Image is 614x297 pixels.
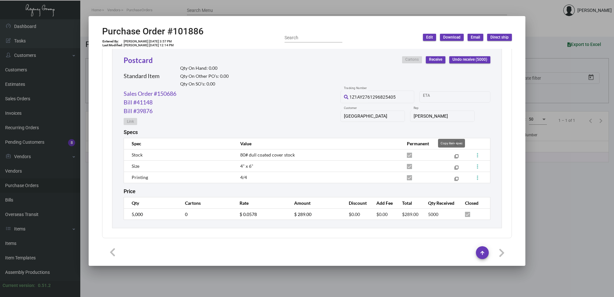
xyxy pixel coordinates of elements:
[132,175,148,180] span: Printing
[400,138,444,149] th: Permanent
[342,197,370,209] th: Discount
[468,34,483,41] button: Email
[132,163,139,169] span: Size
[426,35,433,40] span: Edit
[396,197,421,209] th: Total
[234,138,400,149] th: Value
[124,73,160,80] h2: Standard Item
[402,56,422,63] button: Cartons
[124,107,153,115] a: Bill #39876
[454,178,459,182] mat-icon: filter_none
[124,138,234,149] th: Spec
[452,57,487,62] span: Undo receive (5000)
[124,188,136,194] h2: Price
[127,119,134,124] span: Link
[405,57,419,62] span: Cartons
[402,212,418,217] span: $289.00
[123,43,174,47] td: [PERSON_NAME] [DATE] 12:14 PM
[423,34,436,41] button: Edit
[438,139,465,148] div: Copy item spec
[288,197,342,209] th: Amount
[240,175,247,180] span: 4/4
[429,57,442,62] span: Receive
[132,152,143,157] span: Stock
[124,56,153,65] a: Postcard
[180,74,229,79] h2: Qty On Other PO’s: 0.00
[124,129,138,135] h2: Specs
[423,94,443,99] input: Start date
[459,197,490,209] th: Closed
[240,152,295,157] span: 80# dull coated cover stock
[454,167,459,171] mat-icon: filter_none
[449,56,490,63] button: Undo receive (5000)
[124,98,153,107] a: Bill #41148
[179,197,233,209] th: Cartons
[240,163,253,169] span: 4" x 6"
[102,26,204,37] h2: Purchase Order #101886
[471,35,480,40] span: Email
[180,81,229,87] h2: Qty On SO’s: 0.00
[124,89,176,98] a: Sales Order #150686
[233,197,288,209] th: Rate
[487,34,512,41] button: Direct ship
[490,35,509,40] span: Direct ship
[370,197,396,209] th: Add Fee
[349,94,396,100] span: 1Z1AY2761296825405
[376,212,388,217] span: $0.00
[426,56,445,63] button: Receive
[440,34,464,41] button: Download
[102,40,123,43] td: Entered By:
[102,43,123,47] td: Last Modified:
[454,156,459,160] mat-icon: filter_none
[38,282,51,289] div: 0.51.2
[123,40,174,43] td: [PERSON_NAME] [DATE] 3:57 PM
[448,94,479,99] input: End date
[428,212,438,217] span: 5000
[349,212,360,217] span: $0.00
[443,35,460,40] span: Download
[3,282,35,289] div: Current version:
[422,197,459,209] th: Qty Received
[124,197,179,209] th: Qty
[180,66,229,71] h2: Qty On Hand: 0.00
[124,118,137,125] button: Link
